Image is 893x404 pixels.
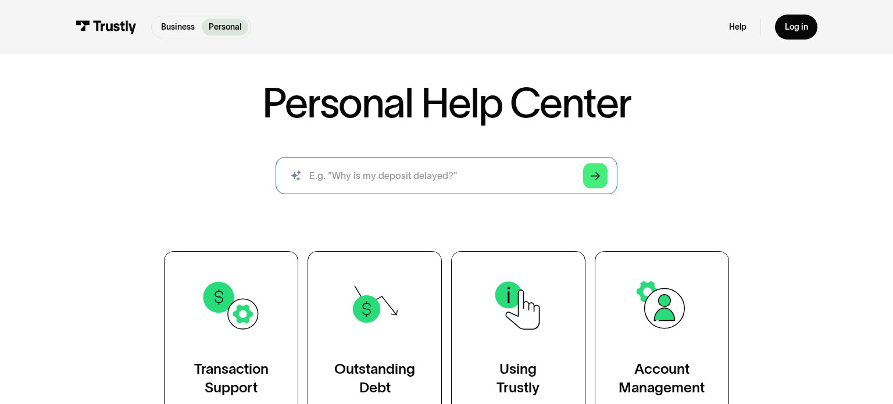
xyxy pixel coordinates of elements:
[334,360,415,398] div: Outstanding Debt
[76,20,137,33] img: Trustly Logo
[276,157,617,195] form: Search
[202,19,248,35] a: Personal
[154,19,202,35] a: Business
[729,22,746,32] a: Help
[194,360,269,398] div: Transaction Support
[775,15,817,40] a: Log in
[209,21,241,33] p: Personal
[276,157,617,195] input: search
[785,22,808,32] div: Log in
[161,21,195,33] p: Business
[496,360,540,398] div: Using Trustly
[262,83,630,124] h1: Personal Help Center
[619,360,705,398] div: Account Management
